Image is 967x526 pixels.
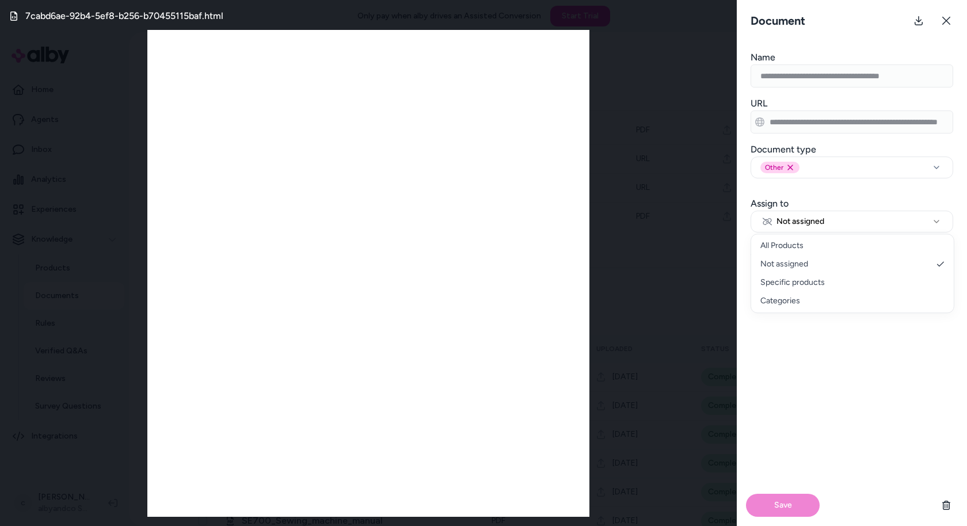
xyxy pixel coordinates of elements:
div: Other [760,162,800,173]
h3: Name [751,51,953,64]
h3: Document [746,13,810,29]
h3: 7cabd6ae-92b4-5ef8-b256-b70455115baf.html [25,9,223,23]
button: Remove other option [786,163,795,172]
span: Specific products [760,277,825,288]
span: All Products [760,240,804,251]
span: Not assigned [760,258,808,270]
h3: Document type [751,143,953,157]
h3: URL [751,97,953,110]
label: Assign to [751,198,789,209]
span: Categories [760,295,800,307]
span: Not assigned [763,216,824,227]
